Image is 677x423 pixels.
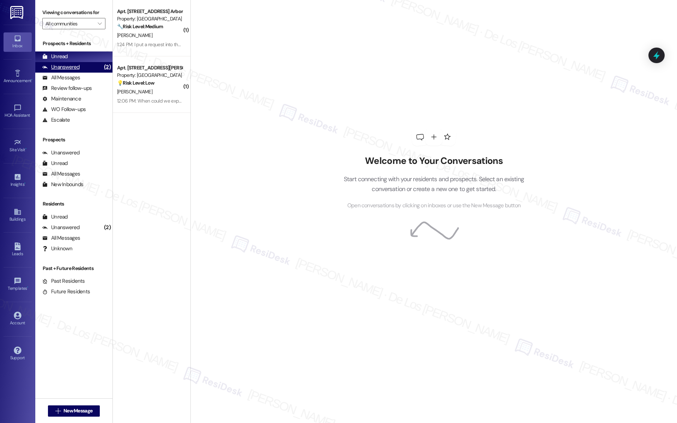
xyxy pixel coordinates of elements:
[117,32,152,38] span: [PERSON_NAME]
[98,21,102,26] i: 
[102,222,112,233] div: (2)
[4,275,32,294] a: Templates •
[35,265,112,272] div: Past + Future Residents
[42,224,80,231] div: Unanswered
[63,407,92,415] span: New Message
[4,136,32,155] a: Site Visit •
[117,98,210,104] div: 12:06 PM: When could we expect an update?
[4,102,32,121] a: HOA Assistant
[42,181,83,188] div: New Inbounds
[24,181,25,186] span: •
[117,23,163,30] strong: 🔧 Risk Level: Medium
[55,408,61,414] i: 
[27,285,28,290] span: •
[42,277,85,285] div: Past Residents
[42,213,68,221] div: Unread
[42,74,80,81] div: All Messages
[42,170,80,178] div: All Messages
[35,136,112,143] div: Prospects
[45,18,94,29] input: All communities
[4,309,32,329] a: Account
[42,160,68,167] div: Unread
[42,288,90,295] div: Future Residents
[117,88,152,95] span: [PERSON_NAME]
[117,80,154,86] strong: 💡 Risk Level: Low
[117,72,182,79] div: Property: [GEOGRAPHIC_DATA]
[4,240,32,259] a: Leads
[42,245,72,252] div: Unknown
[42,85,92,92] div: Review follow-ups
[35,200,112,208] div: Residents
[42,7,105,18] label: Viewing conversations for
[4,32,32,51] a: Inbox
[117,8,182,15] div: Apt. [STREET_ADDRESS] Arbor Valley Townhomes Homeowners Association, Inc.
[48,405,100,417] button: New Message
[117,64,182,72] div: Apt. [STREET_ADDRESS][PERSON_NAME] Arbor Valley Townhomes Homeowners Association, Inc.
[42,116,70,124] div: Escalate
[31,77,32,82] span: •
[4,171,32,190] a: Insights •
[42,95,81,103] div: Maintenance
[42,53,68,60] div: Unread
[4,344,32,363] a: Support
[117,15,182,23] div: Property: [GEOGRAPHIC_DATA]
[42,234,80,242] div: All Messages
[35,40,112,47] div: Prospects + Residents
[333,155,535,167] h2: Welcome to Your Conversations
[42,63,80,71] div: Unanswered
[42,106,86,113] div: WO Follow-ups
[4,206,32,225] a: Buildings
[117,41,608,48] div: 1:24 PM: I put a request into the system [DATE] and nothing has been done. When my sprinklers go ...
[347,201,520,210] span: Open conversations by clicking on inboxes or use the New Message button
[102,62,112,73] div: (2)
[25,146,26,151] span: •
[333,174,535,194] p: Start connecting with your residents and prospects. Select an existing conversation or create a n...
[42,149,80,157] div: Unanswered
[10,6,25,19] img: ResiDesk Logo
